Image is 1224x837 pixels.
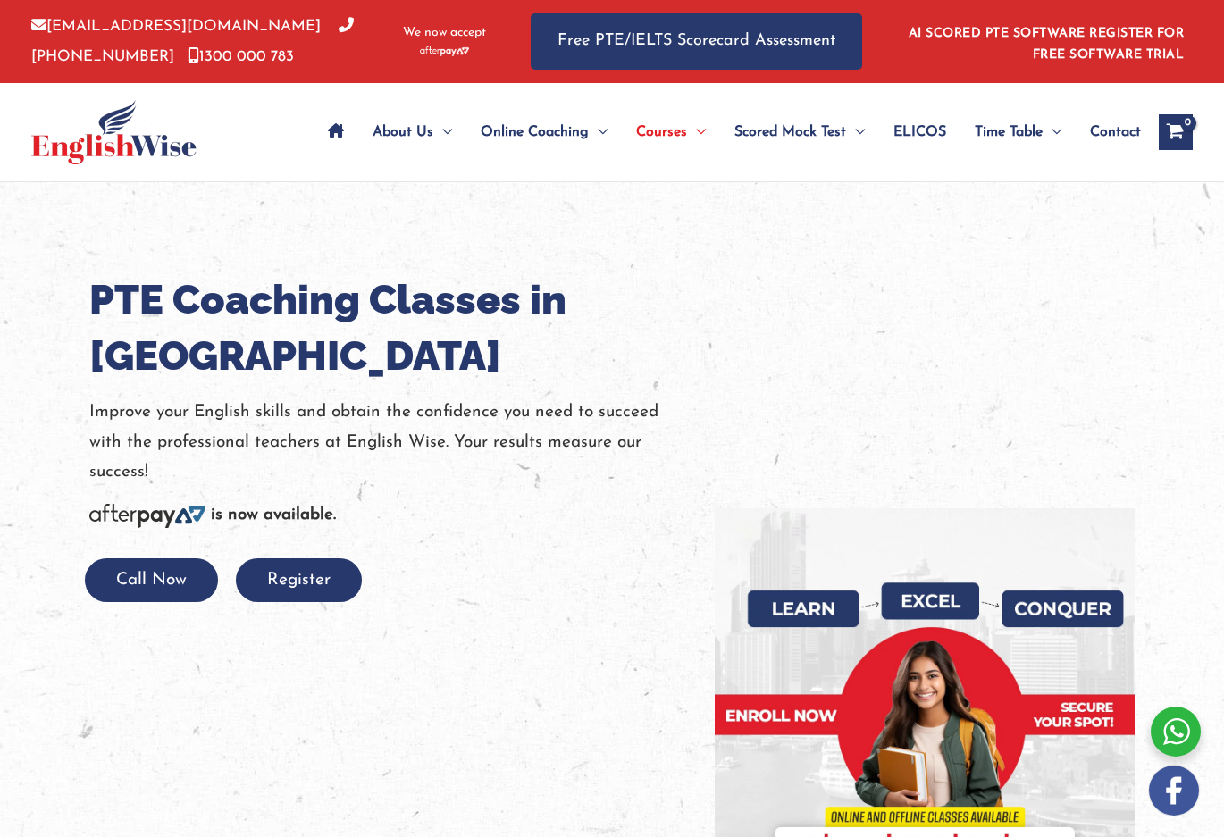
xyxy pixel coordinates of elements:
aside: Header Widget 1 [898,13,1193,71]
a: About UsMenu Toggle [358,101,466,163]
a: Time TableMenu Toggle [960,101,1076,163]
button: Register [236,558,362,602]
a: [EMAIL_ADDRESS][DOMAIN_NAME] [31,19,321,34]
a: Call Now [85,572,218,589]
b: is now available. [211,506,336,523]
nav: Site Navigation: Main Menu [314,101,1141,163]
a: Free PTE/IELTS Scorecard Assessment [531,13,862,70]
button: Call Now [85,558,218,602]
span: Menu Toggle [687,101,706,163]
img: Afterpay-Logo [420,46,469,56]
a: Register [236,572,362,589]
a: ELICOS [879,101,960,163]
a: CoursesMenu Toggle [622,101,720,163]
span: We now accept [403,24,486,42]
span: Online Coaching [481,101,589,163]
span: Menu Toggle [846,101,865,163]
span: About Us [373,101,433,163]
span: Scored Mock Test [734,101,846,163]
a: Online CoachingMenu Toggle [466,101,622,163]
a: 1300 000 783 [188,49,294,64]
img: cropped-ew-logo [31,100,197,164]
span: Contact [1090,101,1141,163]
img: white-facebook.png [1149,766,1199,816]
span: Time Table [975,101,1043,163]
a: [PHONE_NUMBER] [31,19,354,63]
a: Scored Mock TestMenu Toggle [720,101,879,163]
a: Contact [1076,101,1141,163]
img: Afterpay-Logo [89,504,205,528]
span: Menu Toggle [1043,101,1061,163]
span: ELICOS [893,101,946,163]
p: Improve your English skills and obtain the confidence you need to succeed with the professional t... [89,398,688,487]
span: Menu Toggle [433,101,452,163]
a: View Shopping Cart, empty [1159,114,1193,150]
a: AI SCORED PTE SOFTWARE REGISTER FOR FREE SOFTWARE TRIAL [909,27,1185,62]
h1: PTE Coaching Classes in [GEOGRAPHIC_DATA] [89,272,688,384]
span: Courses [636,101,687,163]
span: Menu Toggle [589,101,608,163]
